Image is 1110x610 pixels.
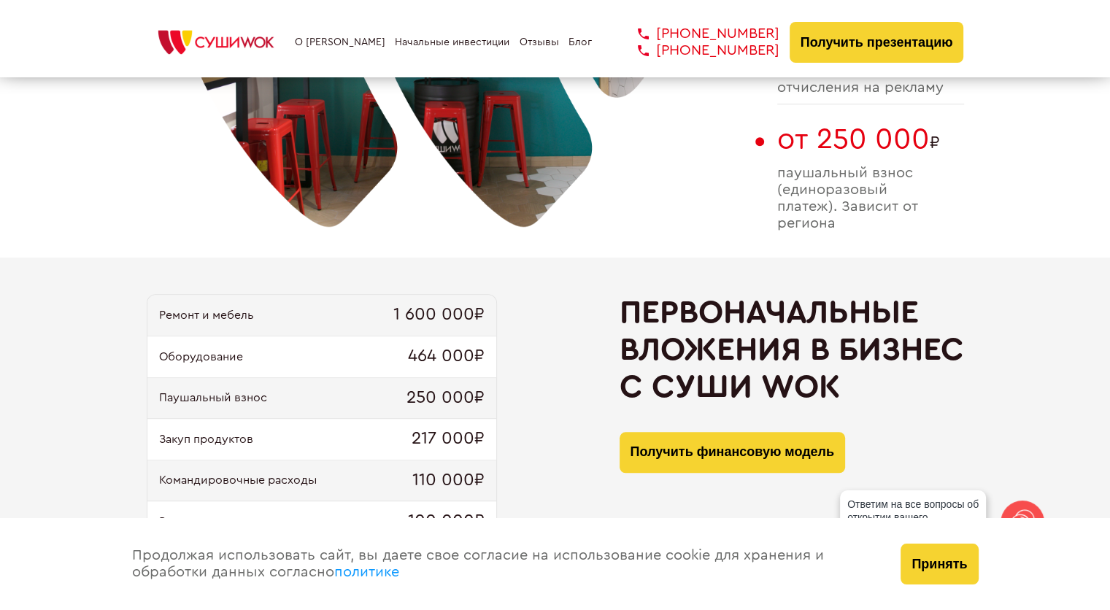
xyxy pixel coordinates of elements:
span: Вывеска [159,515,207,528]
span: Паушальный взнос [159,391,267,404]
span: Ремонт и мебель [159,309,254,322]
span: от 250 000 [777,125,930,154]
a: Отзывы [520,36,559,48]
span: 250 000₽ [406,388,485,409]
span: 110 000₽ [412,471,485,491]
span: отчисления на рекламу [777,80,964,96]
div: Ответим на все вопросы об открытии вашего [PERSON_NAME]! [840,490,986,544]
span: 464 000₽ [408,347,485,367]
a: политике [334,565,399,579]
button: Получить финансовую модель [620,432,845,473]
img: СУШИWOK [147,26,285,58]
span: ₽ [777,123,964,156]
span: Закуп продуктов [159,433,253,446]
span: Командировочные расходы [159,474,317,487]
a: [PHONE_NUMBER] [616,26,779,42]
a: Блог [569,36,592,48]
span: 217 000₽ [412,429,485,449]
span: 100 000₽ [408,511,485,532]
a: О [PERSON_NAME] [295,36,385,48]
span: Оборудование [159,350,243,363]
div: Продолжая использовать сайт, вы даете свое согласие на использование cookie для хранения и обрабо... [117,518,887,610]
span: паушальный взнос (единоразовый платеж). Зависит от региона [777,165,964,232]
button: Принять [901,544,978,584]
span: 1 600 000₽ [393,305,485,325]
a: [PHONE_NUMBER] [616,42,779,59]
button: Получить презентацию [790,22,964,63]
a: Начальные инвестиции [395,36,509,48]
h2: Первоначальные вложения в бизнес с Суши Wok [620,294,964,405]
